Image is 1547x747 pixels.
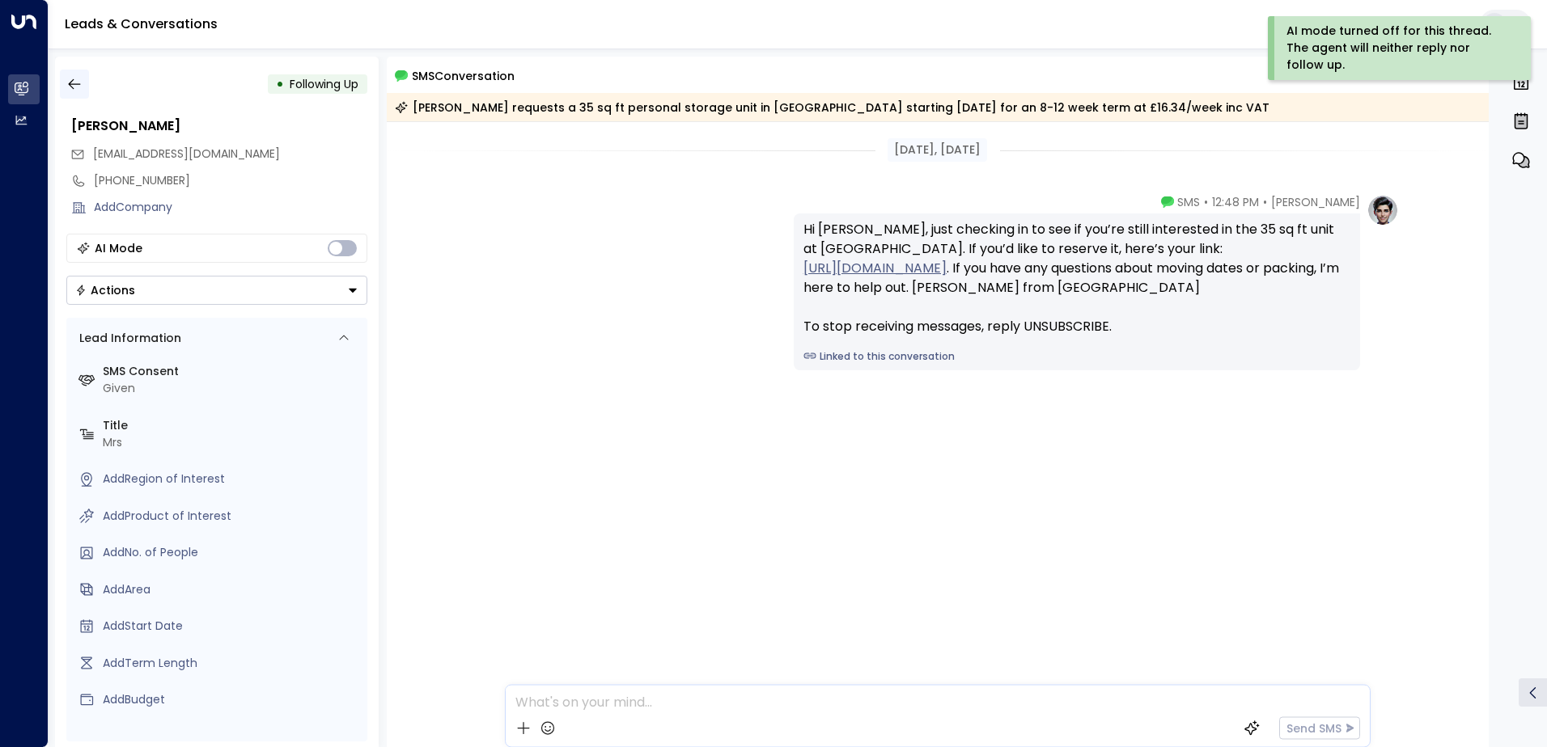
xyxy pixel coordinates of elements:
span: 12:48 PM [1212,194,1259,210]
div: AddTerm Length [103,655,361,672]
label: SMS Consent [103,363,361,380]
div: Lead Information [74,330,181,347]
a: Leads & Conversations [65,15,218,33]
div: AI Mode [95,240,142,256]
div: AddStart Date [103,618,361,635]
div: Actions [75,283,135,298]
span: leastokes@yahoo.co.uk [93,146,280,162]
label: Source [103,728,361,745]
a: Linked to this conversation [803,349,1350,364]
span: [PERSON_NAME] [1271,194,1360,210]
span: [EMAIL_ADDRESS][DOMAIN_NAME] [93,146,280,162]
span: Following Up [290,76,358,92]
div: [PERSON_NAME] [71,116,367,136]
div: AddCompany [94,199,367,216]
span: SMS Conversation [412,66,515,85]
div: [PERSON_NAME] requests a 35 sq ft personal storage unit in [GEOGRAPHIC_DATA] starting [DATE] for ... [395,99,1269,116]
span: • [1263,194,1267,210]
img: profile-logo.png [1367,194,1399,226]
div: [PHONE_NUMBER] [94,172,367,189]
label: Title [103,417,361,434]
div: AddRegion of Interest [103,471,361,487]
div: AddProduct of Interest [103,508,361,525]
div: AddArea [103,581,361,598]
span: • [1204,194,1208,210]
div: AddBudget [103,691,361,708]
button: Actions [66,276,367,305]
div: Hi [PERSON_NAME], just checking in to see if you’re still interested in the 35 sq ft unit at [GEO... [803,220,1350,336]
div: Mrs [103,434,361,451]
div: Button group with a nested menu [66,276,367,305]
div: Given [103,380,361,397]
div: AI mode turned off for this thread. The agent will neither reply nor follow up. [1286,23,1509,74]
div: AddNo. of People [103,544,361,561]
span: SMS [1177,194,1200,210]
a: [URL][DOMAIN_NAME] [803,259,947,278]
div: • [276,70,284,99]
div: [DATE], [DATE] [888,138,987,162]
